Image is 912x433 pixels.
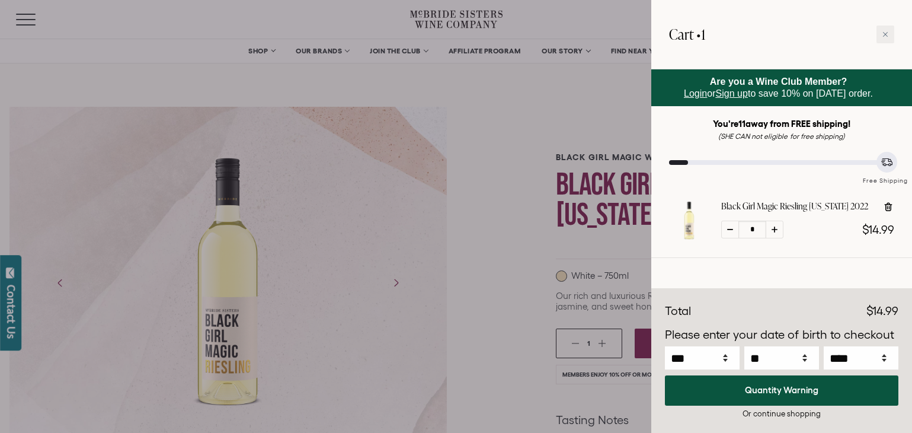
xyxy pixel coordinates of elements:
a: Black Girl Magic Riesling California 2022 [669,230,709,243]
a: Sign up [716,88,748,98]
span: $14.99 [862,223,894,236]
em: (SHE CAN not eligible for free shipping) [718,132,845,140]
div: Total [665,303,691,320]
div: Free Shipping [859,165,912,186]
span: 11 [738,119,745,129]
a: Black Girl Magic Riesling [US_STATE] 2022 [721,200,868,212]
span: or to save 10% on [DATE] order. [684,77,873,98]
button: Quantity Warning [665,375,898,406]
h2: Cart • [669,18,705,51]
span: 1 [701,24,705,44]
strong: You're away from FREE shipping! [713,119,851,129]
strong: Are you a Wine Club Member? [710,77,847,87]
span: $14.99 [866,304,898,317]
p: Please enter your date of birth to checkout [665,326,898,344]
a: Login [684,88,707,98]
div: Or continue shopping [665,408,898,419]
